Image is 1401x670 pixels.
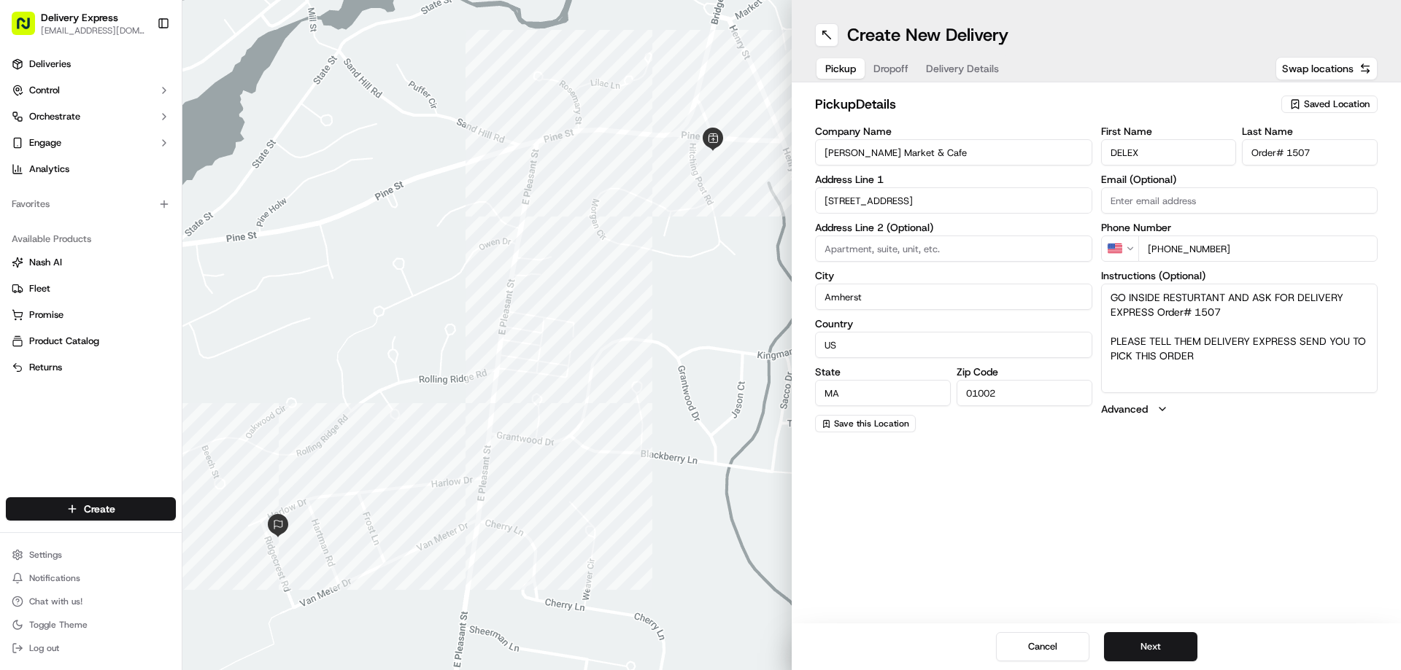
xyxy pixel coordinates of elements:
[1101,222,1378,233] label: Phone Number
[815,380,951,406] input: Enter state
[6,105,176,128] button: Orchestrate
[815,187,1092,214] input: Enter address
[29,110,80,123] span: Orchestrate
[1101,284,1378,393] textarea: GO INSIDE RESTURTANT AND ASK FOR DELIVERY EXPRESS Order# 1507 PLEASE TELL THEM DELIVERY EXPRESS S...
[6,192,176,216] div: Favorites
[1242,126,1378,136] label: Last Name
[12,308,170,322] a: Promise
[29,256,62,269] span: Nash AI
[6,227,176,251] div: Available Products
[6,79,176,102] button: Control
[815,415,916,432] button: Save this Location
[117,320,240,346] a: 💻API Documentation
[9,320,117,346] a: 📗Knowledge Base
[6,277,176,300] button: Fleet
[6,303,176,327] button: Promise
[6,6,151,41] button: Delivery Express[EMAIL_ADDRESS][DOMAIN_NAME]
[957,380,1092,406] input: Enter zip code
[926,61,999,76] span: Delivery Details
[29,308,63,322] span: Promise
[873,61,908,76] span: Dropoff
[29,335,99,348] span: Product Catalog
[1304,98,1370,111] span: Saved Location
[6,568,176,588] button: Notifications
[117,226,147,238] span: [DATE]
[996,632,1089,661] button: Cancel
[6,497,176,521] button: Create
[45,265,118,277] span: [PERSON_NAME]
[109,226,115,238] span: •
[815,126,1092,136] label: Company Name
[1101,270,1378,281] label: Instructions (Optional)
[29,163,69,176] span: Analytics
[31,139,57,165] img: 1738778727109-b901c2ba-d612-49f7-a14d-d897ce62d23f
[121,265,126,277] span: •
[41,25,145,36] button: [EMAIL_ADDRESS][DOMAIN_NAME]
[29,596,82,607] span: Chat with us!
[12,361,170,374] a: Returns
[15,58,266,82] p: Welcome 👋
[15,252,38,275] img: Angelique Valdez
[1101,402,1378,416] button: Advanced
[29,266,41,278] img: 1736555255976-a54dd68f-1ca7-489b-9aae-adbdc363a1c4
[66,154,201,165] div: We're available if you need us!
[29,58,71,71] span: Deliveries
[1138,235,1378,262] input: Enter phone number
[815,235,1092,262] input: Apartment, suite, unit, etc.
[1101,139,1237,165] input: Enter first name
[1282,61,1354,76] span: Swap locations
[15,212,38,235] img: Regen Pajulas
[815,284,1092,310] input: Enter city
[825,61,856,76] span: Pickup
[41,10,118,25] button: Delivery Express
[1242,139,1378,165] input: Enter last name
[6,330,176,353] button: Product Catalog
[815,222,1092,233] label: Address Line 2 (Optional)
[6,52,176,76] a: Deliveries
[103,361,177,373] a: Powered byPylon
[29,642,59,654] span: Log out
[226,187,266,204] button: See all
[29,619,88,631] span: Toggle Theme
[815,367,951,377] label: State
[12,282,170,295] a: Fleet
[29,572,80,584] span: Notifications
[15,190,98,201] div: Past conversations
[29,361,62,374] span: Returns
[29,549,62,561] span: Settings
[29,282,50,295] span: Fleet
[6,251,176,274] button: Nash AI
[815,319,1092,329] label: Country
[6,638,176,658] button: Log out
[29,326,112,340] span: Knowledge Base
[815,94,1273,114] h2: pickup Details
[6,545,176,565] button: Settings
[6,615,176,635] button: Toggle Theme
[6,157,176,181] a: Analytics
[15,327,26,339] div: 📗
[1275,57,1378,80] button: Swap locations
[15,139,41,165] img: 1736555255976-a54dd68f-1ca7-489b-9aae-adbdc363a1c4
[145,362,177,373] span: Pylon
[15,15,44,44] img: Nash
[815,332,1092,358] input: Enter country
[138,326,234,340] span: API Documentation
[834,418,909,429] span: Save this Location
[1101,402,1148,416] label: Advanced
[129,265,159,277] span: [DATE]
[45,226,107,238] span: Regen Pajulas
[847,23,1008,47] h1: Create New Delivery
[12,256,170,269] a: Nash AI
[1101,126,1237,136] label: First Name
[84,502,115,516] span: Create
[815,174,1092,184] label: Address Line 1
[29,136,61,149] span: Engage
[1101,174,1378,184] label: Email (Optional)
[1281,94,1378,114] button: Saved Location
[248,144,266,161] button: Start new chat
[29,227,41,238] img: 1736555255976-a54dd68f-1ca7-489b-9aae-adbdc363a1c4
[1101,187,1378,214] input: Enter email address
[815,270,1092,281] label: City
